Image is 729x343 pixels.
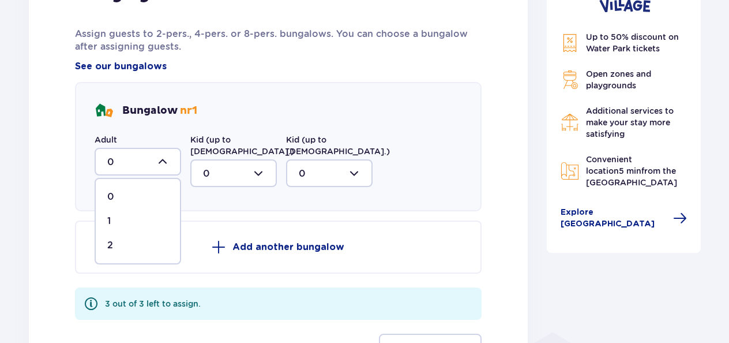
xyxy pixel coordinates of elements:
[232,241,344,253] p: Add another bungalow
[75,28,482,53] p: Assign guests to 2-pers., 4-pers. or 8-pers. bungalows. You can choose a bungalow after assigning...
[561,113,579,132] img: Restaurant Icon
[107,215,111,228] p: 1
[619,166,641,176] span: 5 min
[180,104,197,117] span: nr 1
[561,162,579,180] img: Map Icon
[586,155,677,187] span: Convenient location from the [GEOGRAPHIC_DATA]
[586,32,679,53] span: Up to 50% discount on Water Park tickets
[75,60,167,73] a: See our bungalows
[105,298,201,310] div: 3 out of 3 left to assign.
[95,102,113,120] img: bungalows Icon
[586,106,674,139] span: Additional services to make your stay more satisfying
[561,207,667,230] span: Explore [GEOGRAPHIC_DATA]
[561,207,687,230] a: Explore [GEOGRAPHIC_DATA]
[586,69,651,90] span: Open zones and playgrounds
[190,134,294,157] label: Kid (up to [DEMOGRAPHIC_DATA].)
[561,33,579,53] img: Discount Icon
[75,221,482,274] button: Add another bungalow
[122,104,197,118] p: Bungalow
[95,134,117,146] label: Adult
[107,191,114,203] p: 0
[107,239,113,252] p: 2
[286,134,390,157] label: Kid (up to [DEMOGRAPHIC_DATA].)
[561,70,579,89] img: Grill Icon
